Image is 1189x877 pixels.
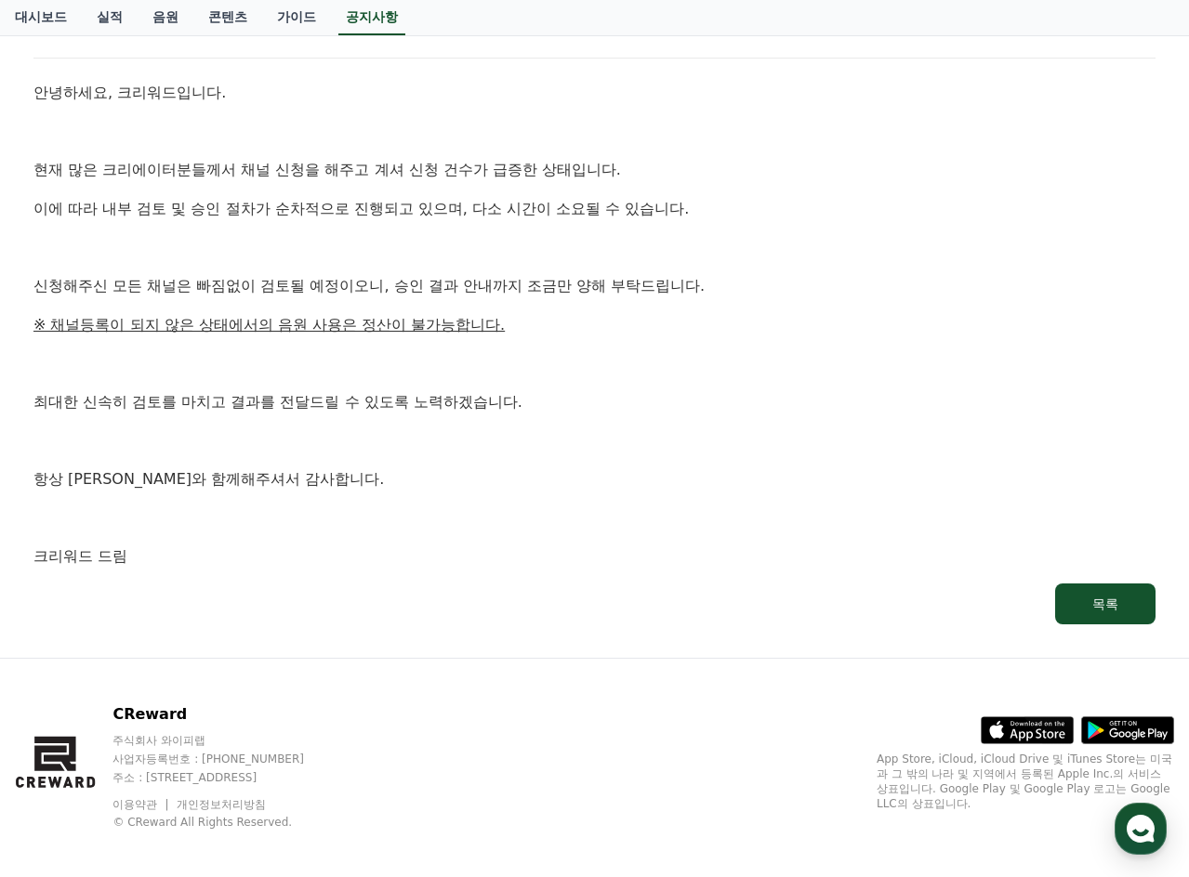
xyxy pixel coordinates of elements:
button: 목록 [1055,583,1156,624]
span: 대화 [170,618,192,633]
p: App Store, iCloud, iCloud Drive 및 iTunes Store는 미국과 그 밖의 나라 및 지역에서 등록된 Apple Inc.의 서비스 상표입니다. Goo... [877,752,1174,811]
a: 개인정보처리방침 [177,798,266,811]
p: CReward [112,703,339,726]
p: 주식회사 와이피랩 [112,733,339,748]
span: 설정 [287,617,310,632]
a: 대화 [123,589,240,635]
u: ※ 채널등록이 되지 않은 상태에서의 음원 사용은 정산이 불가능합니다. [33,316,505,334]
p: 최대한 신속히 검토를 마치고 결과를 전달드릴 수 있도록 노력하겠습니다. [33,390,1156,414]
a: 목록 [33,583,1156,624]
a: 설정 [240,589,357,635]
p: 크리워드 드림 [33,544,1156,569]
p: 항상 [PERSON_NAME]와 함께해주셔서 감사합니다. [33,467,1156,491]
span: 홈 [59,617,70,632]
p: 안녕하세요, 크리워드입니다. [33,81,1156,105]
p: 사업자등록번호 : [PHONE_NUMBER] [112,752,339,766]
a: 이용약관 [112,798,171,811]
p: 이에 따라 내부 검토 및 승인 절차가 순차적으로 진행되고 있으며, 다소 시간이 소요될 수 있습니다. [33,197,1156,221]
p: 현재 많은 크리에이터분들께서 채널 신청을 해주고 계셔 신청 건수가 급증한 상태입니다. [33,158,1156,182]
a: 홈 [6,589,123,635]
p: 신청해주신 모든 채널은 빠짐없이 검토될 예정이오니, 승인 결과 안내까지 조금만 양해 부탁드립니다. [33,274,1156,298]
div: 목록 [1092,595,1118,613]
p: 주소 : [STREET_ADDRESS] [112,770,339,785]
p: © CReward All Rights Reserved. [112,815,339,830]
